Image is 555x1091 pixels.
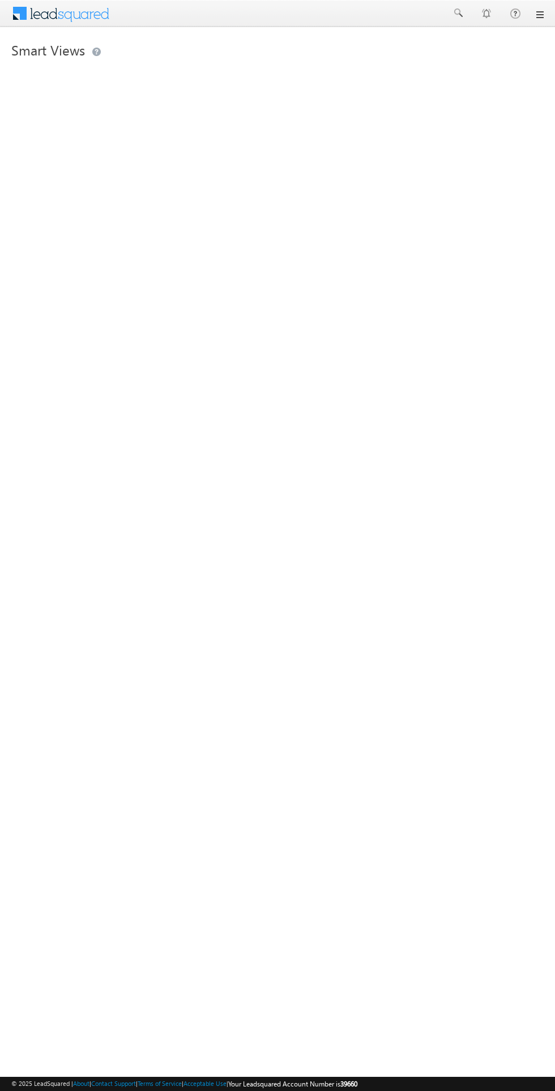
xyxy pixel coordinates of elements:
[11,41,85,59] span: Smart Views
[340,1080,357,1088] span: 39660
[91,1080,136,1087] a: Contact Support
[138,1080,182,1087] a: Terms of Service
[183,1080,227,1087] a: Acceptable Use
[73,1080,89,1087] a: About
[228,1080,357,1088] span: Your Leadsquared Account Number is
[11,1079,357,1089] span: © 2025 LeadSquared | | | | |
